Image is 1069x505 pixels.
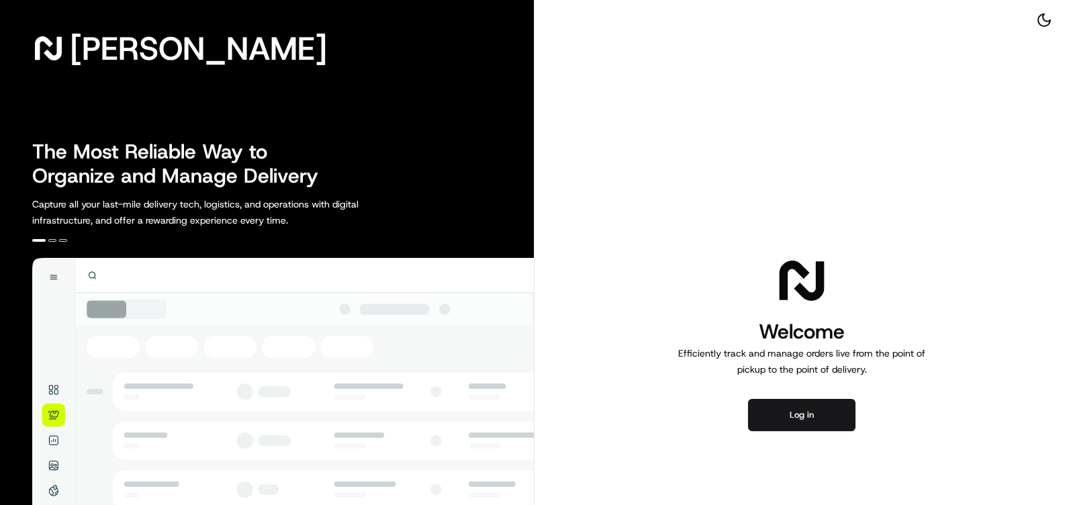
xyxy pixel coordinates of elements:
h2: The Most Reliable Way to Organize and Manage Delivery [32,140,333,188]
h1: Welcome [673,318,931,345]
span: [PERSON_NAME] [70,35,327,62]
p: Capture all your last-mile delivery tech, logistics, and operations with digital infrastructure, ... [32,196,419,228]
button: Log in [748,399,855,431]
p: Efficiently track and manage orders live from the point of pickup to the point of delivery. [673,345,931,377]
